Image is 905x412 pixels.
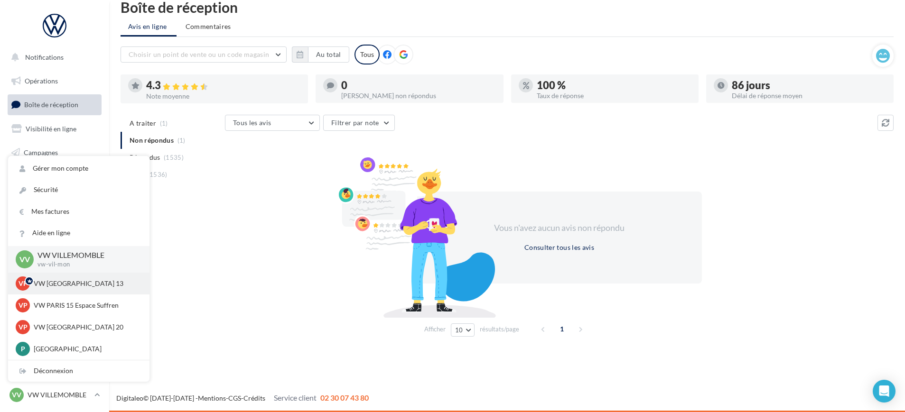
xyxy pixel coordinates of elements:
[34,301,138,310] p: VW PARIS 15 Espace Suffren
[537,80,691,91] div: 100 %
[8,201,149,222] a: Mes factures
[34,322,138,332] p: VW [GEOGRAPHIC_DATA] 20
[521,242,598,253] button: Consulter tous les avis
[341,80,495,91] div: 0
[732,80,886,91] div: 86 jours
[355,45,380,64] div: Tous
[37,250,134,261] p: VW VILLEMOMBLE
[292,46,349,63] button: Au total
[186,22,231,31] span: Commentaires
[732,92,886,99] div: Délai de réponse moyen
[24,101,78,109] span: Boîte de réception
[8,386,102,404] a: VV VW VILLEMOMBLE
[6,190,103,210] a: Médiathèque
[21,344,25,354] span: P
[130,119,156,128] span: A traiter
[37,260,134,269] p: vw-vil-mon
[6,268,103,296] a: Campagnes DataOnDemand
[19,279,28,288] span: VP
[129,50,269,58] span: Choisir un point de vente ou un code magasin
[116,394,143,402] a: Digitaleo
[6,119,103,139] a: Visibilité en ligne
[6,47,100,67] button: Notifications
[323,115,395,131] button: Filtrer par note
[308,46,349,63] button: Au total
[274,393,317,402] span: Service client
[424,325,446,334] span: Afficher
[25,77,58,85] span: Opérations
[146,93,300,100] div: Note moyenne
[6,94,103,115] a: Boîte de réception
[121,46,287,63] button: Choisir un point de vente ou un code magasin
[160,119,168,127] span: (1)
[8,179,149,201] a: Sécurité
[148,171,168,178] span: (1536)
[19,322,28,332] span: VP
[34,279,138,288] p: VW [GEOGRAPHIC_DATA] 13
[6,213,103,233] a: Calendrier
[8,360,149,382] div: Déconnexion
[12,390,21,400] span: VV
[6,143,103,163] a: Campagnes
[8,222,149,244] a: Aide en ligne
[25,53,64,61] span: Notifications
[34,344,138,354] p: [GEOGRAPHIC_DATA]
[451,323,475,337] button: 10
[28,390,91,400] p: VW VILLEMOMBLE
[24,148,58,156] span: Campagnes
[116,394,369,402] span: © [DATE]-[DATE] - - -
[146,80,300,91] div: 4.3
[480,325,519,334] span: résultats/page
[873,380,896,403] div: Open Intercom Messenger
[198,394,226,402] a: Mentions
[19,254,30,265] span: VV
[554,321,569,337] span: 1
[455,326,463,334] span: 10
[320,393,369,402] span: 02 30 07 43 80
[233,119,271,127] span: Tous les avis
[19,301,28,310] span: VP
[537,92,691,99] div: Taux de réponse
[478,222,641,234] div: Vous n'avez aucun avis non répondu
[243,394,265,402] a: Crédits
[26,125,76,133] span: Visibilité en ligne
[228,394,241,402] a: CGS
[6,237,103,265] a: PLV et print personnalisable
[8,158,149,179] a: Gérer mon compte
[225,115,320,131] button: Tous les avis
[6,71,103,91] a: Opérations
[6,166,103,186] a: Contacts
[341,92,495,99] div: [PERSON_NAME] non répondus
[130,153,160,162] span: Répondus
[164,154,184,161] span: (1535)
